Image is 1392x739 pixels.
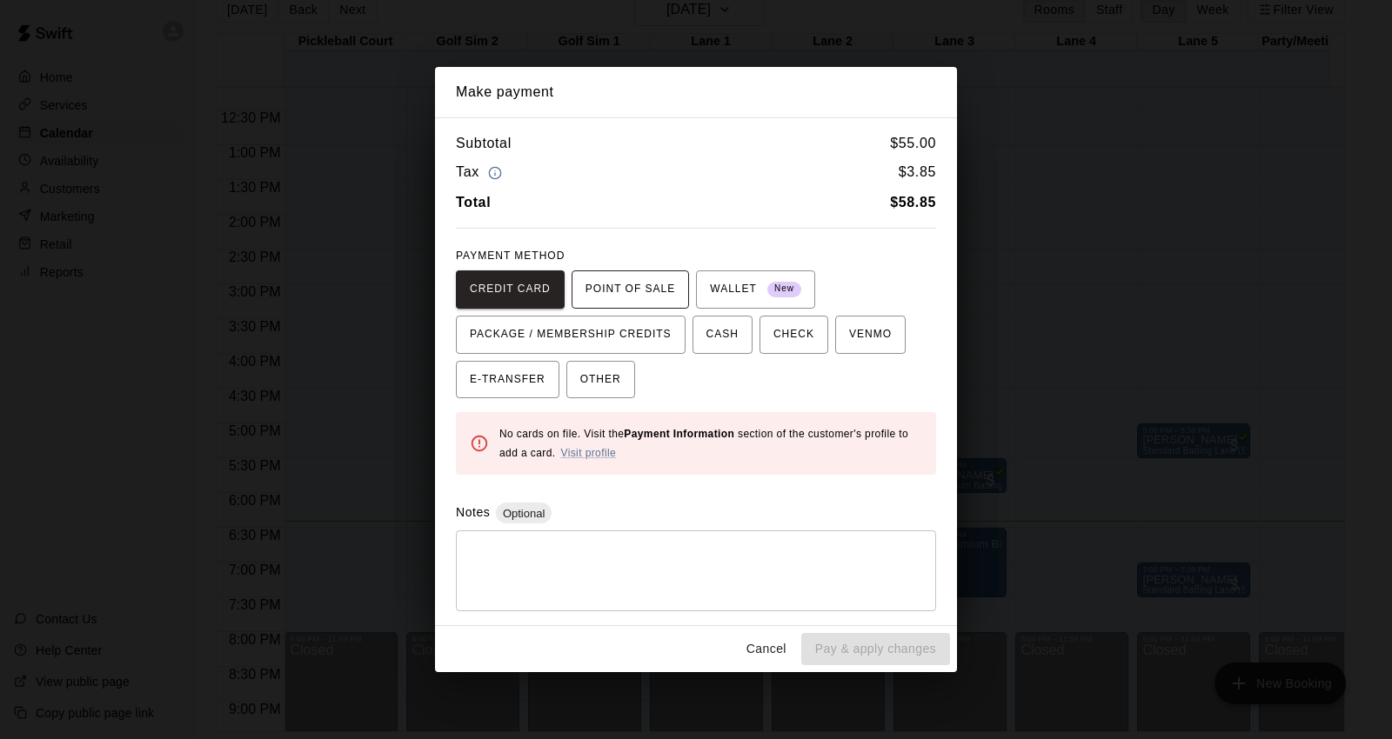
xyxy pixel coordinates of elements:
[693,316,753,354] button: CASH
[470,366,545,394] span: E-TRANSFER
[456,361,559,399] button: E-TRANSFER
[580,366,621,394] span: OTHER
[899,161,936,184] h6: $ 3.85
[624,428,734,440] b: Payment Information
[470,276,551,303] span: CREDIT CARD
[456,505,490,519] label: Notes
[890,195,936,210] b: $ 58.85
[710,276,801,303] span: WALLET
[890,132,936,155] h6: $ 55.00
[696,270,815,309] button: WALLET New
[586,276,675,303] span: POINT OF SALE
[496,507,552,520] span: Optional
[499,428,908,459] span: No cards on file. Visit the section of the customer's profile to add a card.
[773,321,814,349] span: CHECK
[456,132,512,155] h6: Subtotal
[470,321,672,349] span: PACKAGE / MEMBERSHIP CREDITS
[572,270,689,309] button: POINT OF SALE
[456,250,565,262] span: PAYMENT METHOD
[739,633,794,665] button: Cancel
[760,316,828,354] button: CHECK
[835,316,906,354] button: VENMO
[849,321,892,349] span: VENMO
[767,277,801,301] span: New
[456,270,565,309] button: CREDIT CARD
[560,447,616,459] a: Visit profile
[456,316,686,354] button: PACKAGE / MEMBERSHIP CREDITS
[456,161,506,184] h6: Tax
[456,195,491,210] b: Total
[566,361,635,399] button: OTHER
[435,67,957,117] h2: Make payment
[706,321,739,349] span: CASH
